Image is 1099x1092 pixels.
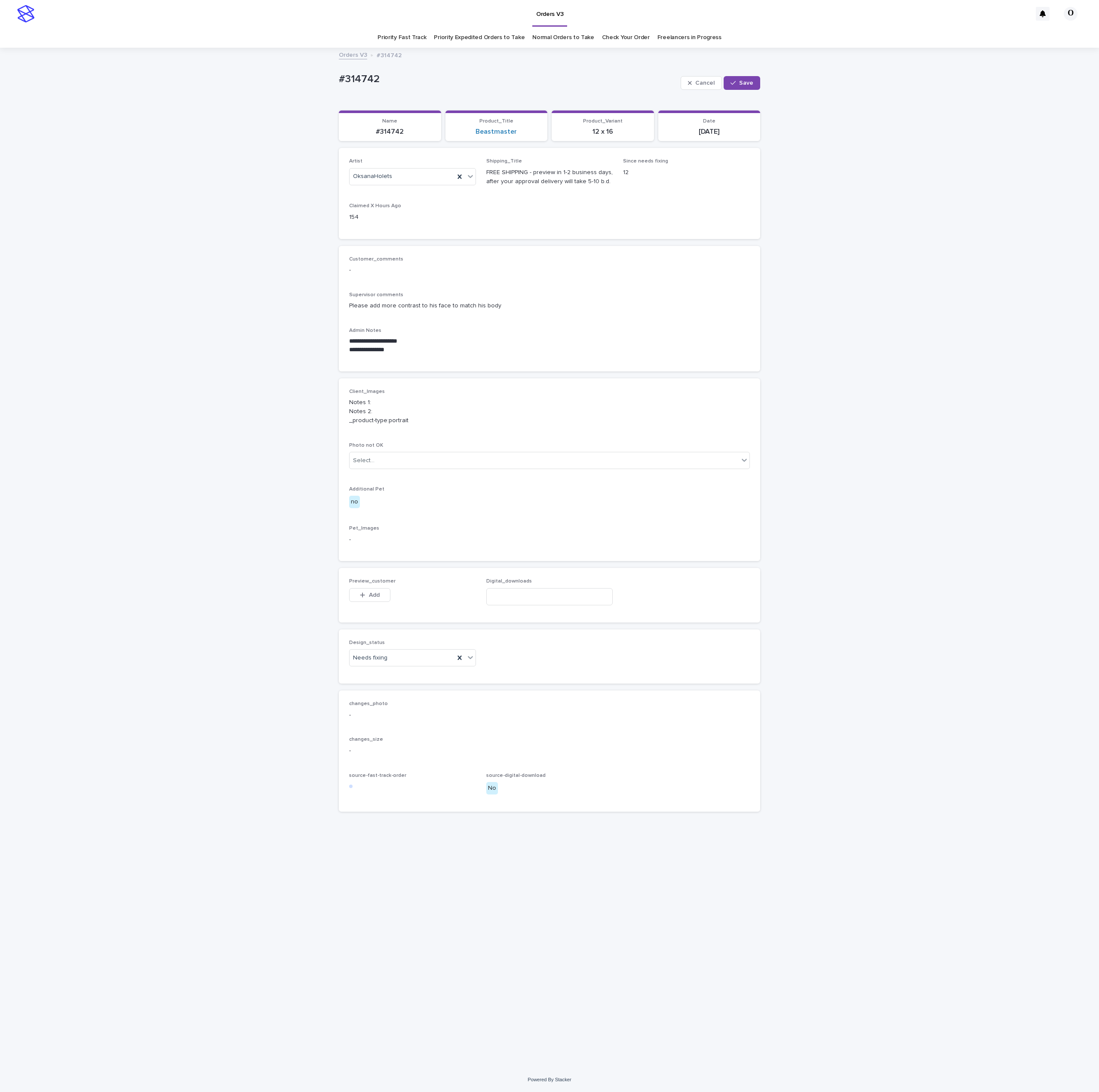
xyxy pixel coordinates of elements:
[378,28,426,48] a: Priority Fast Track
[349,213,476,222] p: 154
[349,773,406,778] span: source-fast-track-order
[695,80,715,86] span: Cancel
[486,773,546,778] span: source-digital-download
[532,28,594,48] a: Normal Orders to Take
[349,640,385,645] span: Design_status
[349,443,383,448] span: Photo not OK
[486,579,532,584] span: Digital_downloads
[349,711,750,720] p: -
[476,128,517,136] a: Beastmaster
[623,168,750,177] p: 12
[339,73,677,86] p: #314742
[1064,7,1078,21] div: О
[339,49,367,59] a: Orders V3
[349,301,750,310] p: Please add more contrast to his face to match his body
[349,746,750,755] p: -
[349,526,379,531] span: Pet_Images
[382,119,397,124] span: Name
[349,701,388,706] span: changes_photo
[369,592,380,598] span: Add
[486,159,522,164] span: Shipping_Title
[353,456,375,465] div: Select...
[377,50,402,59] p: #314742
[724,76,760,90] button: Save
[528,1077,571,1082] a: Powered By Stacker
[349,159,362,164] span: Artist
[353,172,392,181] span: OksanaHolets
[349,328,381,333] span: Admin Notes
[349,292,403,298] span: Supervisor comments
[349,496,360,508] div: no
[486,782,498,794] div: No
[349,266,750,275] p: -
[349,579,396,584] span: Preview_customer
[703,119,715,124] span: Date
[583,119,623,124] span: Product_Variant
[349,588,390,602] button: Add
[663,128,755,136] p: [DATE]
[349,487,384,492] span: Additional Pet
[486,168,613,186] p: FREE SHIPPING - preview in 1-2 business days, after your approval delivery will take 5-10 b.d.
[17,5,34,22] img: stacker-logo-s-only.png
[623,159,668,164] span: Since needs fixing
[349,389,385,394] span: Client_Images
[434,28,525,48] a: Priority Expedited Orders to Take
[349,737,383,742] span: changes_size
[353,653,387,663] span: Needs fixing
[557,128,649,136] p: 12 x 16
[349,203,401,209] span: Claimed X Hours Ago
[681,76,722,90] button: Cancel
[479,119,513,124] span: Product_Title
[349,398,750,425] p: Notes 1: Notes 2: _product-type:portrait
[602,28,650,48] a: Check Your Order
[739,80,753,86] span: Save
[657,28,721,48] a: Freelancers in Progress
[349,535,750,544] p: -
[344,128,436,136] p: #314742
[349,257,403,262] span: Customer_comments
